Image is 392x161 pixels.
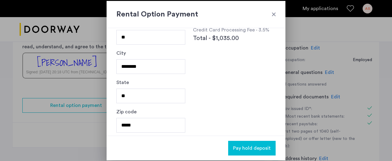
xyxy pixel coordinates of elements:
label: State [116,79,129,86]
button: button [228,141,276,156]
span: Total - $1,035.00 [193,34,239,43]
label: Zip code [116,108,137,115]
span: Pay hold deposit [233,145,271,152]
label: City [116,49,126,57]
h2: Rental Option Payment [116,9,276,20]
p: Credit Card Processing Fee - 3.5% [193,26,276,34]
